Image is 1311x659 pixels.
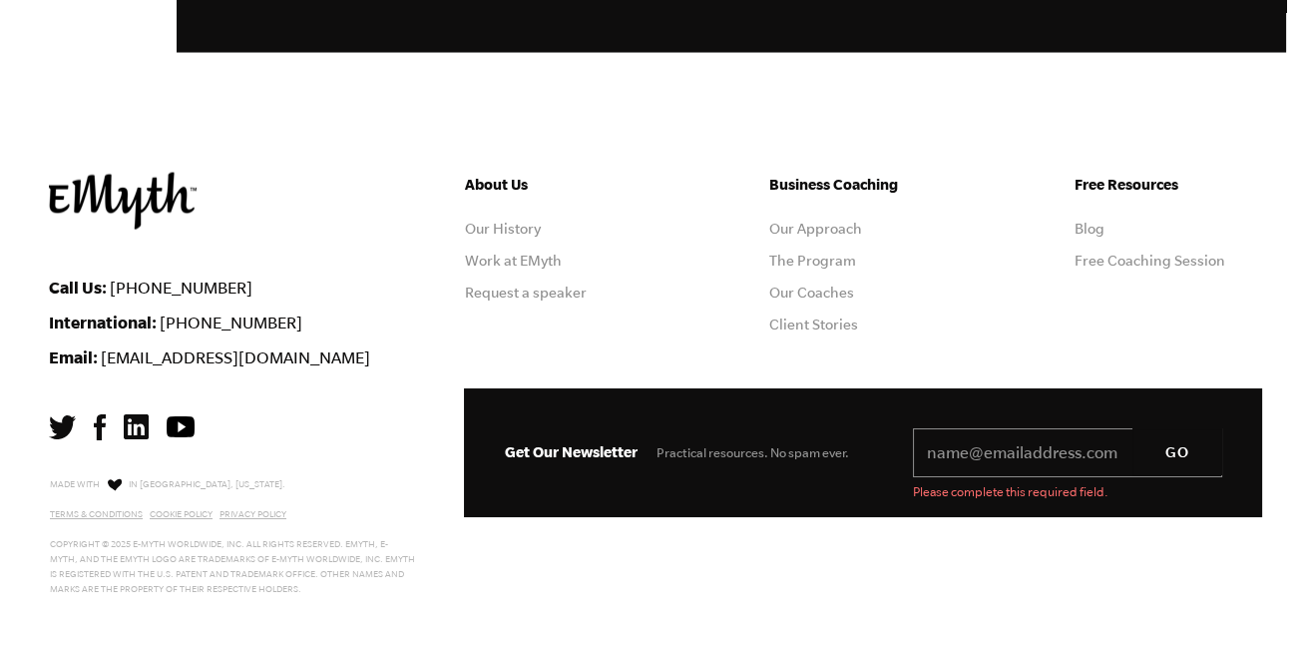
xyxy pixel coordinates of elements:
img: LinkedIn [124,414,149,439]
input: name@emailaddress.com [913,428,1222,478]
label: Please complete this required field. [913,484,1222,499]
img: Facebook [94,414,106,440]
div: Widżet czatu [1211,563,1311,659]
a: Our Approach [769,221,862,237]
h5: Free Resources [1075,173,1262,197]
a: Blog [1075,221,1104,237]
a: [EMAIL_ADDRESS][DOMAIN_NAME] [101,348,370,366]
h5: About Us [464,173,652,197]
a: Our Coaches [769,285,854,301]
a: Client Stories [769,317,858,332]
strong: Call Us: [49,278,107,297]
h5: Business Coaching [769,173,957,197]
a: [PHONE_NUMBER] [160,314,302,331]
a: Cookie Policy [150,509,213,519]
img: EMyth [49,173,197,230]
a: The Program [769,253,856,269]
img: Twitter [49,415,76,439]
span: Practical resources. No spam ever. [655,445,848,460]
p: Made with in [GEOGRAPHIC_DATA], [US_STATE]. Copyright © 2025 E-Myth Worldwide, Inc. All rights re... [50,474,416,597]
input: GO [1132,428,1222,476]
strong: Email: [49,347,98,366]
a: Request a speaker [464,285,586,301]
img: Love [108,478,122,491]
a: Privacy Policy [219,509,286,519]
a: Terms & Conditions [50,509,143,519]
a: Our History [464,221,540,237]
a: Work at EMyth [464,253,561,269]
strong: International: [49,313,157,331]
img: YouTube [167,416,195,437]
a: [PHONE_NUMBER] [110,279,252,297]
a: Free Coaching Session [1075,253,1225,269]
iframe: Chat Widget [1211,563,1311,659]
span: Get Our Newsletter [504,443,637,460]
